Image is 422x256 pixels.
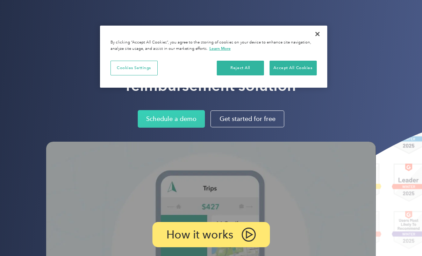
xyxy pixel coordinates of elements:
[110,61,158,75] button: Cookies Settings
[110,40,317,52] div: By clicking “Accept All Cookies”, you agree to the storing of cookies on your device to enhance s...
[166,230,233,239] p: How it works
[210,110,284,127] a: Get started for free
[100,26,327,88] div: Privacy
[217,61,264,75] button: Reject All
[138,110,205,128] a: Schedule a demo
[310,26,325,42] button: Close
[209,46,231,51] a: More information about your privacy, opens in a new tab
[270,61,317,75] button: Accept All Cookies
[100,26,327,88] div: Cookie banner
